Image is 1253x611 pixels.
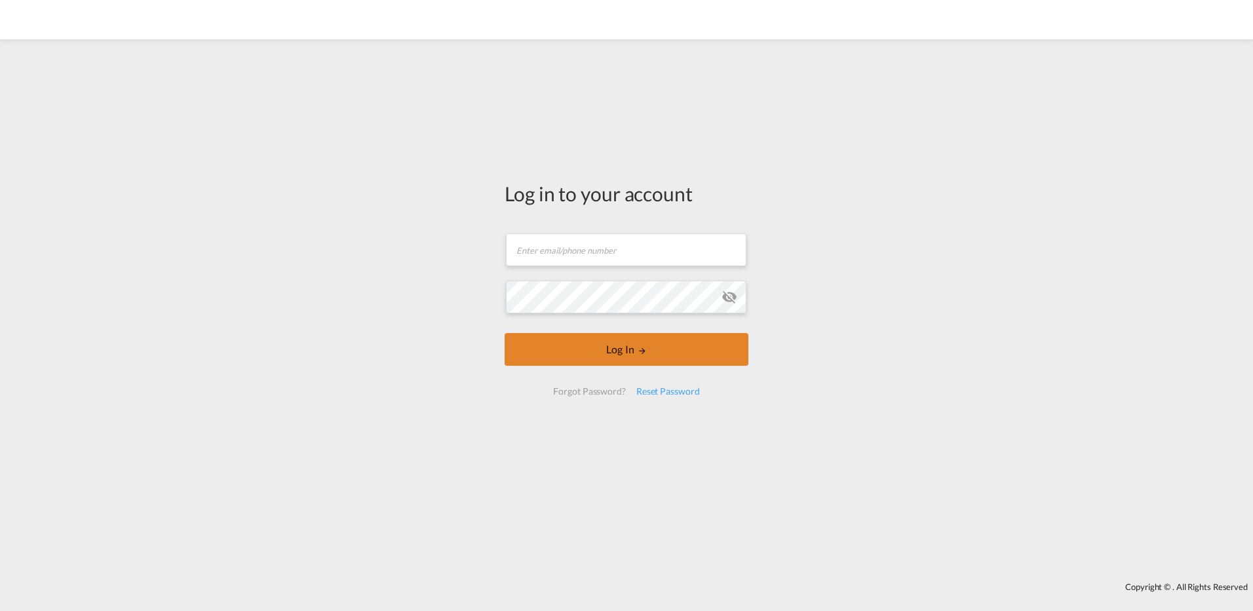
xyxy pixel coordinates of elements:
button: LOGIN [505,333,748,366]
div: Forgot Password? [548,380,630,403]
md-icon: icon-eye-off [722,289,737,305]
div: Log in to your account [505,180,748,207]
div: Reset Password [631,380,705,403]
input: Enter email/phone number [506,233,746,266]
